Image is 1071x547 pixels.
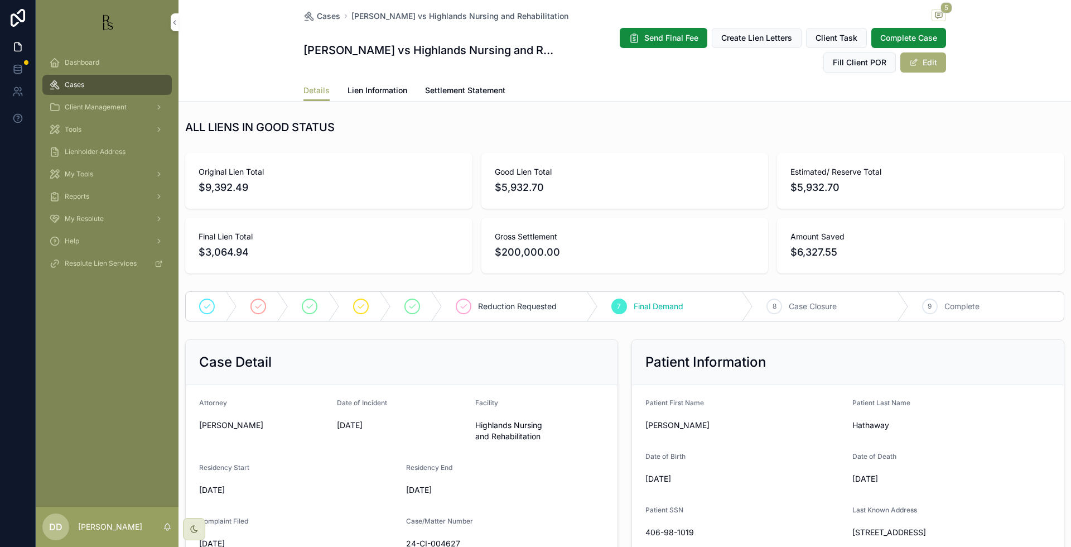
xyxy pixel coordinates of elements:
span: $5,932.70 [790,180,1051,195]
span: Patient Last Name [852,399,910,407]
span: DD [49,520,62,534]
a: Cases [42,75,172,95]
a: Details [303,80,330,102]
h1: [PERSON_NAME] vs Highlands Nursing and Rehabilitation [303,42,558,58]
button: Fill Client POR [823,52,896,73]
a: My Resolute [42,209,172,229]
a: My Tools [42,164,172,184]
button: Edit [900,52,946,73]
span: Highlands Nursing and Rehabilitation [475,420,604,442]
h2: Patient Information [645,353,766,371]
span: [PERSON_NAME] [645,420,843,431]
span: 9 [928,302,932,311]
a: Dashboard [42,52,172,73]
div: scrollable content [36,45,178,288]
span: Reduction Requested [478,301,557,312]
span: Details [303,85,330,96]
a: Help [42,231,172,251]
span: 5 [940,2,952,13]
span: Tools [65,125,81,134]
h2: Case Detail [199,353,272,371]
span: Fill Client POR [833,57,886,68]
span: Settlement Statement [425,85,505,96]
span: Case Closure [789,301,837,312]
span: 8 [773,302,776,311]
a: Settlement Statement [425,80,505,103]
span: $9,392.49 [199,180,459,195]
a: Tools [42,119,172,140]
span: Send Final Fee [644,32,698,44]
span: Gross Settlement [495,231,755,242]
a: Client Management [42,97,172,117]
span: $6,327.55 [790,244,1051,260]
span: Lien Information [348,85,407,96]
span: Complete Case [880,32,937,44]
span: Cases [317,11,340,22]
span: Resolute Lien Services [65,259,137,268]
span: Cases [65,80,84,89]
span: [DATE] [337,420,466,431]
span: [STREET_ADDRESS] [852,527,1050,538]
span: Date of Birth [645,452,686,460]
span: [DATE] [199,484,397,496]
a: [PERSON_NAME] vs Highlands Nursing and Rehabilitation [351,11,568,22]
a: Lienholder Address [42,142,172,162]
button: Send Final Fee [620,28,707,48]
span: Create Lien Letters [721,32,792,44]
h1: ALL LIENS IN GOOD STATUS [185,119,335,135]
span: Good Lien Total [495,166,755,177]
span: Residency Start [199,463,249,472]
a: Cases [303,11,340,22]
span: Facility [475,399,498,407]
img: App logo [98,13,116,31]
span: Reports [65,192,89,201]
span: Complete [944,301,980,312]
span: Estimated/ Reserve Total [790,166,1051,177]
span: Lienholder Address [65,147,126,156]
a: Resolute Lien Services [42,253,172,273]
span: [PERSON_NAME] [199,420,328,431]
span: My Resolute [65,214,104,223]
span: Attorney [199,399,227,407]
span: [DATE] [645,473,843,484]
span: Patient First Name [645,399,704,407]
p: [PERSON_NAME] [78,521,142,532]
span: Date of Incident [337,399,387,407]
span: Hathaway [852,420,1050,431]
span: Help [65,237,79,246]
span: Patient SSN [645,506,683,514]
span: [DATE] [852,473,1050,484]
span: My Tools [65,170,93,179]
span: Residency End [406,463,452,472]
button: Complete Case [871,28,946,48]
span: $5,932.70 [495,180,755,195]
span: Final Lien Total [199,231,459,242]
span: 7 [617,302,621,311]
span: Complaint Filed [199,517,248,525]
span: Final Demand [634,301,683,312]
span: Last Known Address [852,506,917,514]
a: Lien Information [348,80,407,103]
span: Date of Death [852,452,896,460]
span: Dashboard [65,58,99,67]
span: $200,000.00 [495,244,755,260]
span: Amount Saved [790,231,1051,242]
span: Case/Matter Number [406,517,473,525]
span: 406-98-1019 [645,527,843,538]
span: Client Management [65,103,127,112]
button: 5 [932,9,946,23]
span: [DATE] [406,484,604,496]
span: $3,064.94 [199,244,459,260]
a: Reports [42,186,172,207]
button: Client Task [806,28,867,48]
span: Original Lien Total [199,166,459,177]
button: Create Lien Letters [712,28,802,48]
span: Client Task [816,32,857,44]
